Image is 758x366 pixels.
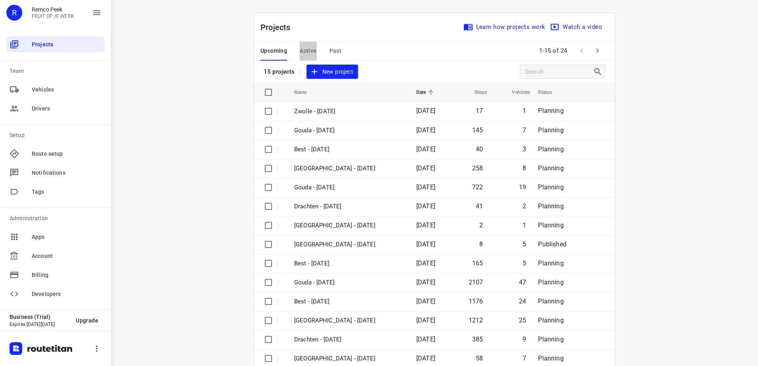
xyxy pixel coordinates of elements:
p: Remco Peek [32,6,74,13]
span: 2 [523,202,526,210]
span: Previous Page [574,43,590,59]
span: Planning [538,297,563,305]
span: 258 [472,164,483,172]
div: Developers [6,286,105,302]
p: Expires [DATE][DATE] [10,322,69,327]
p: Business (Trial) [10,314,69,320]
div: Route setup [6,146,105,162]
p: Zwolle - [DATE] [294,107,404,116]
input: Search projects [525,66,593,78]
span: Past [329,46,342,56]
span: 24 [519,297,526,305]
span: Planning [538,221,563,229]
span: Planning [538,259,563,267]
p: Best - Wednesday [294,297,404,306]
span: Billing [32,271,101,279]
span: Drivers [32,105,101,113]
span: 17 [476,107,483,114]
span: 19 [519,183,526,191]
span: [DATE] [416,126,435,134]
p: Best - Thursday [294,259,404,268]
span: 8 [523,164,526,172]
span: 5 [523,240,526,248]
p: Drachten - Wednesday [294,335,404,344]
p: Zwolle - Thursday [294,164,404,173]
span: [DATE] [416,145,435,153]
span: Published [538,240,567,248]
div: Account [6,248,105,264]
span: Planning [538,145,563,153]
span: 1-15 of 24 [536,42,570,59]
span: 1176 [469,297,483,305]
button: New project [306,65,358,79]
span: Stops [464,88,487,97]
span: 9 [523,335,526,343]
span: Planning [538,126,563,134]
span: 47 [519,278,526,286]
span: 1 [523,221,526,229]
span: Name [294,88,317,97]
p: Team [10,67,105,75]
span: Active [300,46,316,56]
span: Planning [538,183,563,191]
span: Date [416,88,436,97]
span: 722 [472,183,483,191]
span: [DATE] [416,202,435,210]
span: [DATE] [416,316,435,324]
span: [DATE] [416,355,435,362]
p: Setup [10,131,105,139]
p: Antwerpen - Wednesday [294,354,404,363]
span: 25 [519,316,526,324]
span: Developers [32,290,101,298]
span: 3 [523,145,526,153]
button: Upgrade [69,313,105,328]
span: 5 [523,259,526,267]
span: 58 [476,355,483,362]
p: 15 projects [264,68,295,75]
span: Planning [538,278,563,286]
p: Gemeente Rotterdam - Thursday [294,240,404,249]
p: Best - [DATE] [294,145,404,154]
p: FRUIT OP JE WERK [32,13,74,19]
span: [DATE] [416,335,435,343]
span: [DATE] [416,164,435,172]
p: Antwerpen - Thursday [294,221,404,230]
span: [DATE] [416,183,435,191]
span: 165 [472,259,483,267]
div: Search [593,67,605,76]
span: 2107 [469,278,483,286]
div: Tags [6,184,105,200]
span: Route setup [32,150,101,158]
div: Notifications [6,165,105,181]
span: Upcoming [260,46,287,56]
span: [DATE] [416,221,435,229]
span: Planning [538,202,563,210]
span: Planning [538,164,563,172]
span: 385 [472,335,483,343]
span: Status [538,88,562,97]
p: Gouda - [DATE] [294,126,404,135]
span: 7 [523,126,526,134]
p: Gouda - Thursday [294,183,404,192]
span: 7 [523,355,526,362]
p: Projects [260,21,297,33]
p: Drachten - Thursday [294,202,404,211]
span: [DATE] [416,240,435,248]
p: Zwolle - Wednesday [294,316,404,325]
span: 41 [476,202,483,210]
div: Apps [6,229,105,245]
div: Vehicles [6,82,105,97]
span: Tags [32,188,101,196]
span: Vehicles [502,88,530,97]
div: Billing [6,267,105,283]
span: Notifications [32,169,101,177]
span: Upgrade [76,317,98,324]
span: Account [32,252,101,260]
span: Planning [538,107,563,114]
p: Administration [10,214,105,223]
span: Planning [538,355,563,362]
span: 8 [479,240,483,248]
div: Drivers [6,101,105,116]
span: Planning [538,316,563,324]
span: Next Page [590,43,605,59]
